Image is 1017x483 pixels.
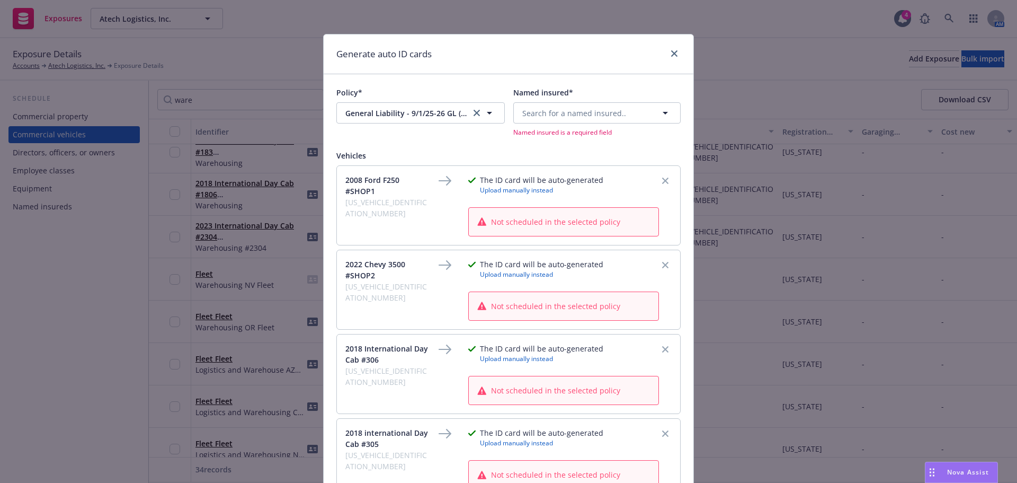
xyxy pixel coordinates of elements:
span: The ID card will be auto-generated [480,343,603,354]
span: Upload manually instead [480,354,603,363]
span: [US_VEHICLE_IDENTIFICATION_NUMBER] [345,281,430,303]
span: General Liability - 9/1/25-26 GL (Captive) [345,108,469,119]
span: [US_VEHICLE_IDENTIFICATION_NUMBER] [345,365,430,388]
span: Upload manually instead [480,270,603,279]
h1: Generate auto ID cards [336,47,432,61]
button: Search for a named insured.. [513,102,681,124]
span: [US_VEHICLE_IDENTIFICATION_NUMBER] [345,197,430,219]
span: Nova Assist [947,468,989,477]
a: remove [659,427,672,440]
span: Not scheduled in the selected policy [491,301,620,312]
button: General Liability - 9/1/25-26 GL (Captive)clear selection [336,102,505,124]
span: Vehicles [336,151,366,161]
span: Upload manually instead [480,438,603,447]
span: The ID card will be auto-generated [480,427,603,438]
div: Drag to move [925,462,939,482]
span: 2022 Chevy 3500 #SHOP2 [345,259,430,281]
span: Upload manually instead [480,186,603,195]
span: 2018 International Day Cab #306 [345,343,430,365]
a: remove [659,343,672,356]
span: Policy* [336,87,362,98]
span: Named insured* [513,87,573,98]
span: 2018 international Day Cab #305 [345,427,430,450]
span: Search for a named insured.. [522,108,626,119]
span: 2008 Ford F250 #SHOP1 [345,174,430,197]
span: The ID card will be auto-generated [480,174,603,186]
span: [US_VEHICLE_IDENTIFICATION_NUMBER] [345,450,430,472]
span: Not scheduled in the selected policy [491,216,620,227]
a: remove [659,174,672,187]
a: remove [659,259,672,271]
button: Nova Assist [925,462,998,483]
span: Named insured is a required field [513,128,681,137]
span: Not scheduled in the selected policy [491,385,620,396]
span: The ID card will be auto-generated [480,259,603,270]
span: Not scheduled in the selected policy [491,469,620,480]
a: clear selection [470,107,483,119]
a: close [668,47,681,60]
